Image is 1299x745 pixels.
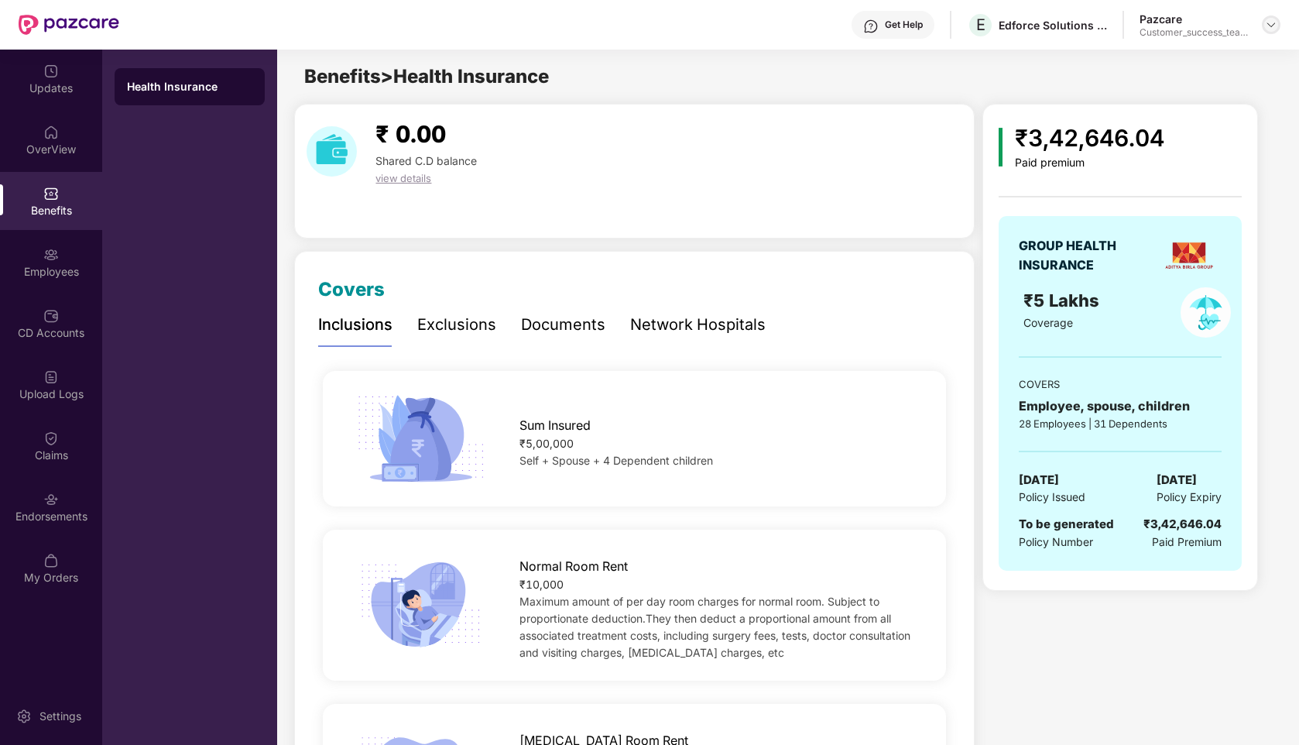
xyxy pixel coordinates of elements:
[1162,228,1216,283] img: insurerLogo
[43,186,59,201] img: svg+xml;base64,PHN2ZyBpZD0iQmVuZWZpdHMiIHhtbG5zPSJodHRwOi8vd3d3LnczLm9yZy8yMDAwL3N2ZyIgd2lkdGg9Ij...
[375,120,446,148] span: ₹ 0.00
[1019,376,1222,392] div: COVERS
[1019,397,1222,416] div: Employee, spouse, children
[1019,535,1093,548] span: Policy Number
[519,595,910,659] span: Maximum amount of per day room charges for normal room. Subject to proportionate deduction.They t...
[304,65,549,88] span: Benefits > Health Insurance
[519,416,591,435] span: Sum Insured
[43,64,59,79] img: svg+xml;base64,PHN2ZyBpZD0iVXBkYXRlZCIgeG1sbnM9Imh0dHA6Ly93d3cudzMub3JnLzIwMDAvc3ZnIiB3aWR0aD0iMj...
[519,557,628,576] span: Normal Room Rent
[1019,236,1154,275] div: GROUP HEALTH INSURANCE
[1181,287,1231,338] img: policyIcon
[1157,471,1197,489] span: [DATE]
[35,709,86,724] div: Settings
[1152,534,1222,551] span: Paid Premium
[375,172,431,184] span: view details
[519,576,918,593] div: ₹10,000
[417,313,496,337] div: Exclusions
[976,15,985,34] span: E
[885,19,923,31] div: Get Help
[1019,489,1085,506] span: Policy Issued
[127,79,252,94] div: Health Insurance
[1023,290,1104,311] span: ₹5 Lakhs
[521,313,605,337] div: Documents
[375,154,477,167] span: Shared C.D balance
[1019,517,1114,531] span: To be generated
[1015,156,1164,170] div: Paid premium
[1265,19,1277,31] img: svg+xml;base64,PHN2ZyBpZD0iRHJvcGRvd24tMzJ4MzIiIHhtbG5zPSJodHRwOi8vd3d3LnczLm9yZy8yMDAwL3N2ZyIgd2...
[519,454,713,467] span: Self + Spouse + 4 Dependent children
[1019,471,1059,489] span: [DATE]
[863,19,879,34] img: svg+xml;base64,PHN2ZyBpZD0iSGVscC0zMngzMiIgeG1sbnM9Imh0dHA6Ly93d3cudzMub3JnLzIwMDAvc3ZnIiB3aWR0aD...
[43,431,59,446] img: svg+xml;base64,PHN2ZyBpZD0iQ2xhaW0iIHhtbG5zPSJodHRwOi8vd3d3LnczLm9yZy8yMDAwL3N2ZyIgd2lkdGg9IjIwIi...
[1023,316,1073,329] span: Coverage
[999,18,1107,33] div: Edforce Solutions Private Limited
[630,313,766,337] div: Network Hospitals
[318,278,385,300] span: Covers
[1157,489,1222,506] span: Policy Expiry
[1015,120,1164,156] div: ₹3,42,646.04
[318,313,392,337] div: Inclusions
[1140,26,1248,39] div: Customer_success_team_lead
[16,709,32,724] img: svg+xml;base64,PHN2ZyBpZD0iU2V0dGluZy0yMHgyMCIgeG1sbnM9Imh0dHA6Ly93d3cudzMub3JnLzIwMDAvc3ZnIiB3aW...
[351,557,490,654] img: icon
[43,553,59,568] img: svg+xml;base64,PHN2ZyBpZD0iTXlfT3JkZXJzIiBkYXRhLW5hbWU9Ik15IE9yZGVycyIgeG1sbnM9Imh0dHA6Ly93d3cudz...
[307,126,357,177] img: download
[43,308,59,324] img: svg+xml;base64,PHN2ZyBpZD0iQ0RfQWNjb3VudHMiIGRhdGEtbmFtZT0iQ0QgQWNjb3VudHMiIHhtbG5zPSJodHRwOi8vd3...
[999,128,1003,167] img: icon
[19,15,119,35] img: New Pazcare Logo
[1019,416,1222,431] div: 28 Employees | 31 Dependents
[43,247,59,263] img: svg+xml;base64,PHN2ZyBpZD0iRW1wbG95ZWVzIiB4bWxucz0iaHR0cDovL3d3dy53My5vcmcvMjAwMC9zdmciIHdpZHRoPS...
[1143,515,1222,534] div: ₹3,42,646.04
[43,125,59,140] img: svg+xml;base64,PHN2ZyBpZD0iSG9tZSIgeG1sbnM9Imh0dHA6Ly93d3cudzMub3JnLzIwMDAvc3ZnIiB3aWR0aD0iMjAiIG...
[43,369,59,385] img: svg+xml;base64,PHN2ZyBpZD0iVXBsb2FkX0xvZ3MiIGRhdGEtbmFtZT0iVXBsb2FkIExvZ3MiIHhtbG5zPSJodHRwOi8vd3...
[351,390,490,487] img: icon
[43,492,59,507] img: svg+xml;base64,PHN2ZyBpZD0iRW5kb3JzZW1lbnRzIiB4bWxucz0iaHR0cDovL3d3dy53My5vcmcvMjAwMC9zdmciIHdpZH...
[1140,12,1248,26] div: Pazcare
[519,435,918,452] div: ₹5,00,000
